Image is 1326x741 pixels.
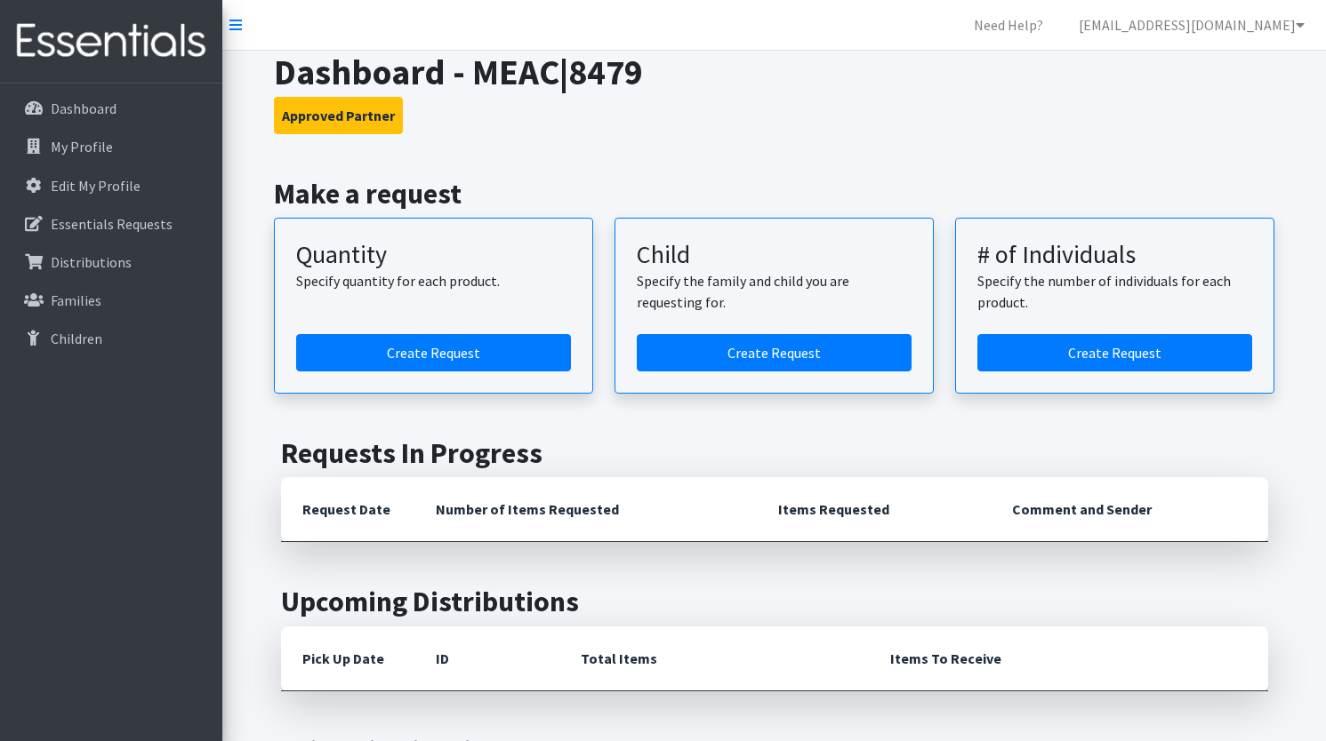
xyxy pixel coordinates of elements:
[51,215,173,233] p: Essentials Requests
[757,477,991,542] th: Items Requested
[51,177,141,195] p: Edit My Profile
[51,100,117,117] p: Dashboard
[274,97,403,134] button: Approved Partner
[559,626,869,691] th: Total Items
[637,270,912,313] p: Specify the family and child you are requesting for.
[1065,7,1319,43] a: [EMAIL_ADDRESS][DOMAIN_NAME]
[977,270,1252,313] p: Specify the number of individuals for each product.
[51,291,101,309] p: Families
[7,244,215,280] a: Distributions
[977,334,1252,371] a: Create a request by number of individuals
[7,129,215,164] a: My Profile
[51,253,132,271] p: Distributions
[281,585,1268,618] h2: Upcoming Distributions
[296,240,571,270] h3: Quantity
[296,334,571,371] a: Create a request by quantity
[7,168,215,203] a: Edit My Profile
[51,138,113,155] p: My Profile
[637,334,912,371] a: Create a request for a child or family
[281,477,414,542] th: Request Date
[960,7,1057,43] a: Need Help?
[637,240,912,270] h3: Child
[296,270,571,291] p: Specify quantity for each product.
[977,240,1252,270] h3: # of Individuals
[281,436,1268,470] h2: Requests In Progress
[7,91,215,126] a: Dashboard
[7,206,215,242] a: Essentials Requests
[414,477,758,542] th: Number of Items Requested
[274,177,1274,211] h2: Make a request
[7,12,215,71] img: HumanEssentials
[7,283,215,318] a: Families
[274,51,1274,93] h1: Dashboard - MEAC|8479
[414,626,559,691] th: ID
[869,626,1268,691] th: Items To Receive
[991,477,1267,542] th: Comment and Sender
[281,626,414,691] th: Pick Up Date
[51,330,102,347] p: Children
[7,321,215,356] a: Children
